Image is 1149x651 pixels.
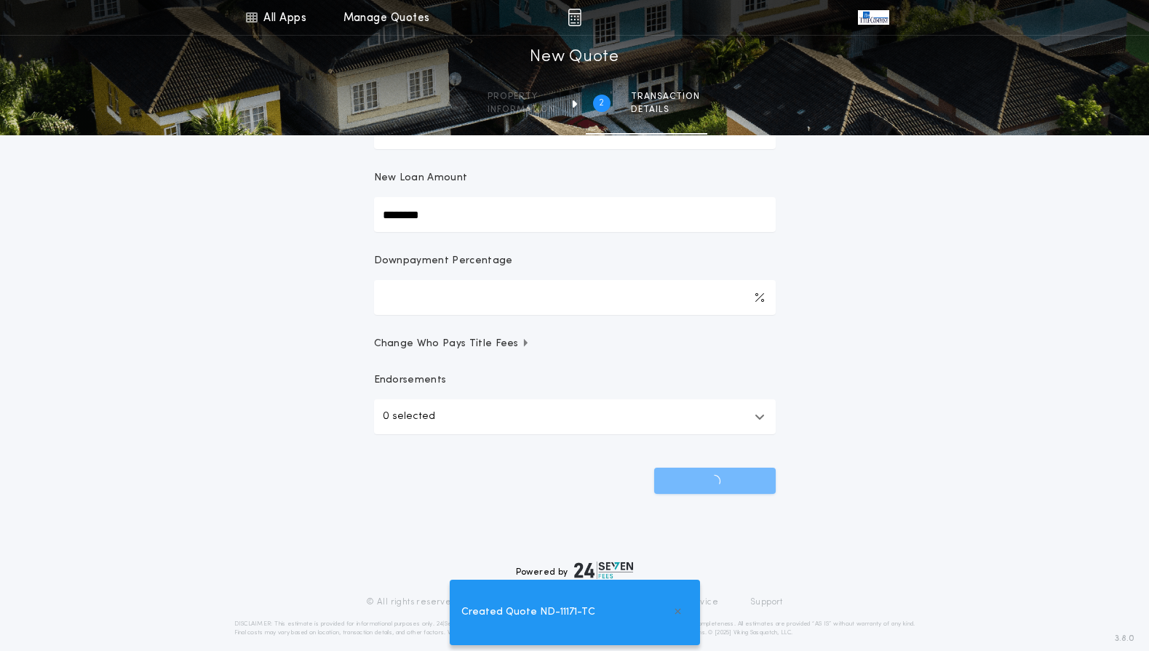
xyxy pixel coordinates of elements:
button: 0 selected [374,399,776,434]
p: 0 selected [383,408,435,426]
p: Endorsements [374,373,776,388]
span: Property [488,91,555,103]
img: vs-icon [858,10,888,25]
input: Downpayment Percentage [374,280,776,315]
h2: 2 [599,97,604,109]
img: logo [574,562,634,579]
img: img [568,9,581,26]
span: Change Who Pays Title Fees [374,337,530,351]
div: Powered by [516,562,634,579]
h1: New Quote [530,46,619,69]
span: Created Quote ND-11171-TC [461,604,595,620]
p: New Loan Amount [374,171,468,185]
p: Downpayment Percentage [374,254,513,268]
span: information [488,104,555,116]
button: Change Who Pays Title Fees [374,337,776,351]
span: details [631,104,700,116]
span: Transaction [631,91,700,103]
input: New Loan Amount [374,197,776,232]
